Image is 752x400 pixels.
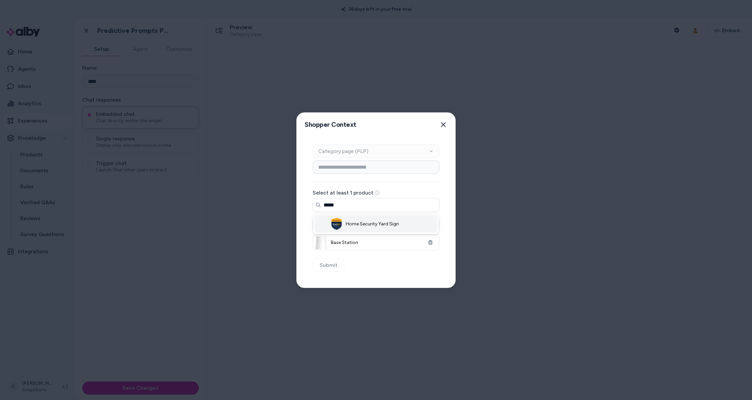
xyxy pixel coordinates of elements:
[302,118,356,131] h2: Shopper Context
[346,220,399,227] span: Home Security Yard Sign
[313,190,373,195] label: Select at least 1 product
[314,236,328,249] img: Base Station
[330,217,343,230] img: Home Security Yard Sign
[331,239,421,246] span: Base Station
